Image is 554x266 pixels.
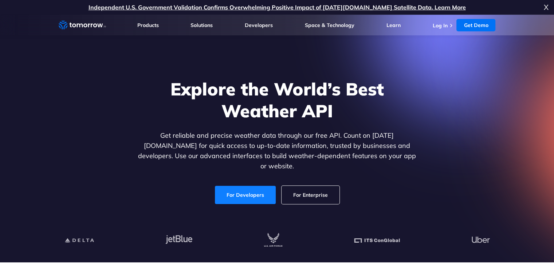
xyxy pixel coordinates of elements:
[190,22,213,28] a: Solutions
[305,22,354,28] a: Space & Technology
[59,20,106,31] a: Home link
[456,19,495,31] a: Get Demo
[386,22,401,28] a: Learn
[137,78,418,122] h1: Explore the World’s Best Weather API
[89,4,466,11] a: Independent U.S. Government Validation Confirms Overwhelming Positive Impact of [DATE][DOMAIN_NAM...
[245,22,273,28] a: Developers
[282,186,339,204] a: For Enterprise
[137,130,418,171] p: Get reliable and precise weather data through our free API. Count on [DATE][DOMAIN_NAME] for quic...
[432,22,447,29] a: Log In
[137,22,159,28] a: Products
[215,186,276,204] a: For Developers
